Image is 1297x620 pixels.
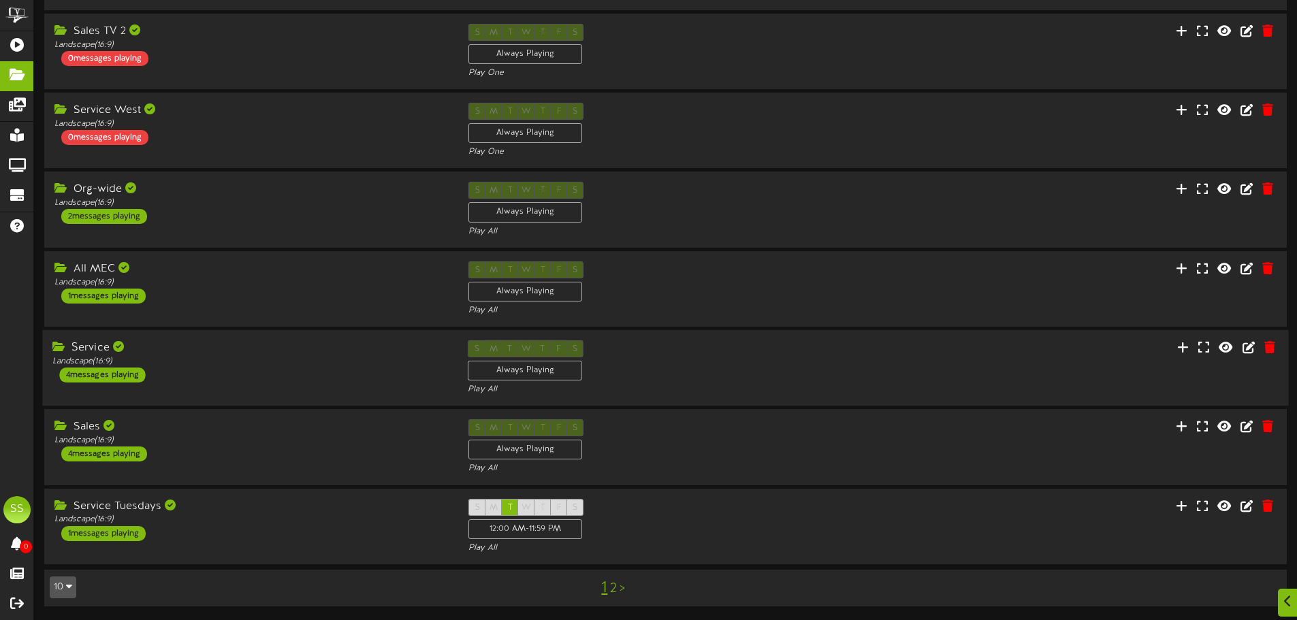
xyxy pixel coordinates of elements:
[468,361,582,380] div: Always Playing
[52,340,447,356] div: Service
[468,123,582,143] div: Always Playing
[54,435,448,446] div: Landscape ( 16:9 )
[468,463,862,474] div: Play All
[468,542,862,554] div: Play All
[59,368,145,382] div: 4 messages playing
[620,581,625,596] a: >
[61,526,146,541] div: 1 messages playing
[490,503,498,512] span: M
[610,581,617,596] a: 2
[61,51,148,66] div: 0 messages playing
[468,282,582,301] div: Always Playing
[468,440,582,459] div: Always Playing
[468,202,582,222] div: Always Playing
[61,446,147,461] div: 4 messages playing
[52,356,447,368] div: Landscape ( 16:9 )
[468,226,862,238] div: Play All
[468,67,862,79] div: Play One
[54,261,448,277] div: All MEC
[61,209,147,224] div: 2 messages playing
[3,496,31,523] div: SS
[468,146,862,158] div: Play One
[522,503,531,512] span: W
[54,118,448,130] div: Landscape ( 16:9 )
[468,384,863,395] div: Play All
[601,579,607,597] a: 1
[508,503,513,512] span: T
[50,576,76,598] button: 10
[61,289,146,304] div: 1 messages playing
[541,503,545,512] span: T
[54,277,448,289] div: Landscape ( 16:9 )
[54,514,448,525] div: Landscape ( 16:9 )
[20,540,32,553] span: 0
[61,130,148,145] div: 0 messages playing
[54,499,448,515] div: Service Tuesdays
[468,305,862,316] div: Play All
[54,24,448,39] div: Sales TV 2
[54,182,448,197] div: Org-wide
[54,103,448,118] div: Service West
[54,197,448,209] div: Landscape ( 16:9 )
[54,419,448,435] div: Sales
[557,503,562,512] span: F
[573,503,577,512] span: S
[468,44,582,64] div: Always Playing
[54,39,448,51] div: Landscape ( 16:9 )
[468,519,582,539] div: 12:00 AM - 11:59 PM
[475,503,480,512] span: S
